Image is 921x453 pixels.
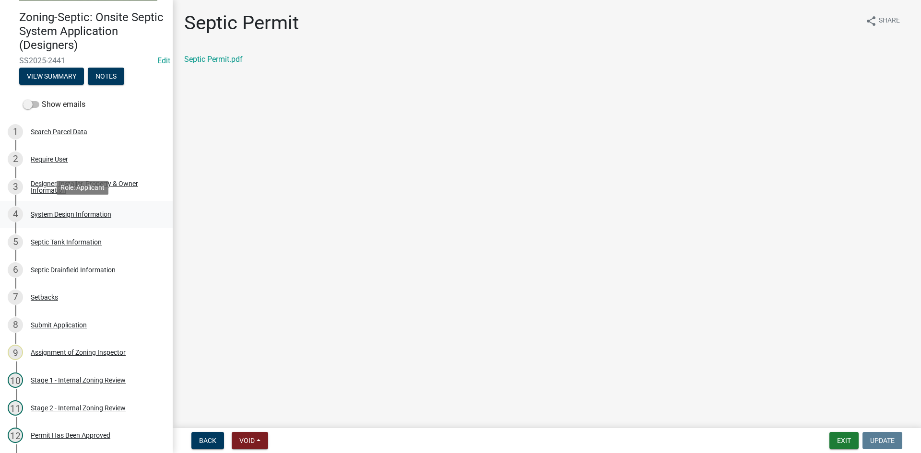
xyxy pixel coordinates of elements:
[239,437,255,444] span: Void
[8,179,23,195] div: 3
[8,207,23,222] div: 4
[88,73,124,81] wm-modal-confirm: Notes
[19,56,153,65] span: SS2025-2441
[31,211,111,218] div: System Design Information
[88,68,124,85] button: Notes
[31,294,58,301] div: Setbacks
[31,349,126,356] div: Assignment of Zoning Inspector
[31,180,157,194] div: Designer, Installer, Property & Owner Information
[31,377,126,383] div: Stage 1 - Internal Zoning Review
[8,262,23,278] div: 6
[232,432,268,449] button: Void
[31,432,110,439] div: Permit Has Been Approved
[31,322,87,328] div: Submit Application
[191,432,224,449] button: Back
[8,151,23,167] div: 2
[31,239,102,245] div: Septic Tank Information
[8,400,23,416] div: 11
[19,68,84,85] button: View Summary
[8,345,23,360] div: 9
[31,405,126,411] div: Stage 2 - Internal Zoning Review
[879,15,900,27] span: Share
[858,12,908,30] button: shareShare
[31,156,68,163] div: Require User
[19,11,165,52] h4: Zoning-Septic: Onsite Septic System Application (Designers)
[8,234,23,250] div: 5
[157,56,170,65] wm-modal-confirm: Edit Application Number
[31,128,87,135] div: Search Parcel Data
[8,372,23,388] div: 10
[870,437,895,444] span: Update
[157,56,170,65] a: Edit
[865,15,877,27] i: share
[8,317,23,333] div: 8
[8,290,23,305] div: 7
[199,437,216,444] span: Back
[8,124,23,139] div: 1
[57,181,108,195] div: Role: Applicant
[862,432,902,449] button: Update
[19,73,84,81] wm-modal-confirm: Summary
[184,12,299,35] h1: Septic Permit
[23,99,85,110] label: Show emails
[31,267,116,273] div: Septic Drainfield Information
[8,428,23,443] div: 12
[184,55,243,64] a: Septic Permit.pdf
[829,432,859,449] button: Exit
